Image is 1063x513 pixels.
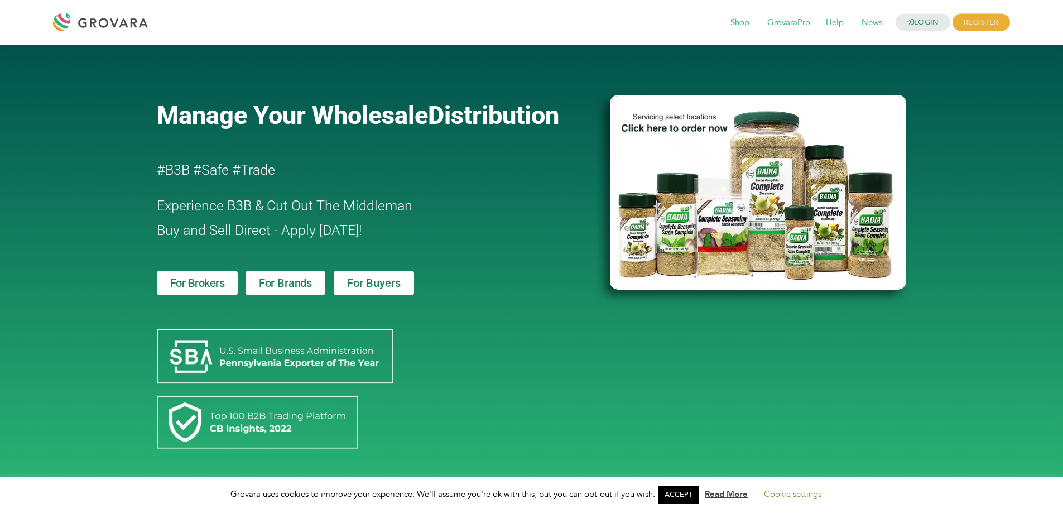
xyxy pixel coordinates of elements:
[658,486,699,504] a: ACCEPT
[347,277,401,289] span: For Buyers
[854,17,890,29] a: News
[157,100,428,130] span: Manage Your Wholesale
[259,277,312,289] span: For Brands
[230,488,833,500] span: Grovara uses cookies to improve your experience. We'll assume you're ok with this, but you can op...
[157,222,362,238] span: Buy and Sell Direct - Apply [DATE]!
[759,12,818,33] span: GrovaraPro
[854,12,890,33] span: News
[723,17,757,29] a: Shop
[157,100,592,130] a: Manage Your WholesaleDistribution
[157,158,546,183] h2: #B3B #Safe #Trade
[764,488,821,500] a: Cookie settings
[428,100,559,130] span: Distribution
[723,12,757,33] span: Shop
[818,12,852,33] span: Help
[705,488,748,500] a: Read More
[953,14,1010,31] span: REGISTER
[157,271,238,295] a: For Brokers
[759,17,818,29] a: GrovaraPro
[818,17,852,29] a: Help
[157,198,412,214] span: Experience B3B & Cut Out The Middleman
[334,271,414,295] a: For Buyers
[170,277,225,289] span: For Brokers
[246,271,325,295] a: For Brands
[896,14,950,31] a: LOGIN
